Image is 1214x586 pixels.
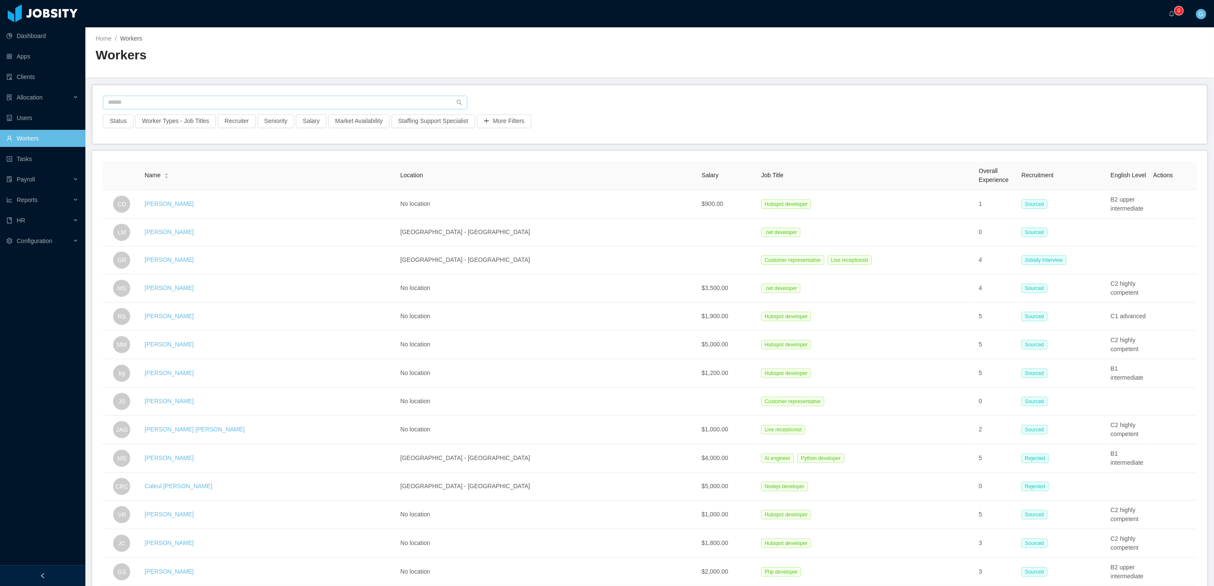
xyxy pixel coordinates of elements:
a: [PERSON_NAME] [145,369,194,376]
button: icon: plusMore Filters [477,114,531,128]
a: icon: userWorkers [6,130,79,147]
span: GS [117,563,126,580]
span: kg [119,365,125,382]
a: Sourced [1021,568,1051,575]
td: 5 [975,359,1018,388]
span: $1,800.00 [702,539,728,546]
span: Customer representative [761,255,824,265]
a: [PERSON_NAME] [145,341,194,348]
span: Sourced [1021,340,1048,349]
td: No location [397,190,698,219]
a: [PERSON_NAME] [145,454,194,461]
span: Job Title [761,172,783,179]
span: Hubspot developer [761,369,811,378]
span: Rejected [1021,454,1048,463]
button: Recruiter [218,114,256,128]
td: No location [397,416,698,444]
td: [GEOGRAPHIC_DATA] - [GEOGRAPHIC_DATA] [397,246,698,274]
a: Sourced [1021,313,1051,319]
span: Sourced [1021,567,1048,577]
span: Python developer [797,454,844,463]
span: HR [17,217,25,224]
i: icon: search [456,100,462,105]
a: [PERSON_NAME] [145,568,194,575]
button: Status [103,114,134,128]
span: Sourced [1021,510,1048,519]
a: [PERSON_NAME] [145,229,194,235]
span: Live receptionist [761,425,805,434]
span: Configuration [17,237,52,244]
td: No location [397,274,698,303]
td: 0 [975,219,1018,246]
td: No location [397,529,698,558]
span: CRC [115,478,128,495]
span: JAG [116,421,128,438]
span: MM [117,336,127,353]
h2: Workers [96,47,650,64]
span: RS [118,308,126,325]
a: [PERSON_NAME] [PERSON_NAME] [145,426,245,433]
a: icon: pie-chartDashboard [6,27,79,44]
span: MS [117,280,126,297]
span: Rejected [1021,482,1048,491]
span: LM [118,224,126,241]
td: 3 [975,529,1018,558]
i: icon: caret-up [164,172,169,175]
a: Sourced [1021,229,1051,235]
i: icon: setting [6,238,12,244]
td: C2 highly competent [1107,529,1150,558]
span: Sourced [1021,284,1048,293]
a: [PERSON_NAME] [145,398,194,404]
span: Ai engineer [761,454,794,463]
span: Jobsity Interview [1021,255,1066,265]
span: / [115,35,117,42]
i: icon: bell [1169,11,1175,17]
a: [PERSON_NAME] [145,284,194,291]
span: Hubspot developer [761,312,811,321]
span: Php developer [761,567,801,577]
span: Payroll [17,176,35,183]
a: Sourced [1021,284,1051,291]
td: C2 highly competent [1107,501,1150,529]
span: $5,000.00 [702,341,728,348]
span: Sourced [1021,228,1048,237]
span: Sourced [1021,539,1048,548]
span: Salary [702,172,719,179]
span: Allocation [17,94,43,101]
span: JS [118,393,125,410]
span: Hubspot developer [761,199,811,209]
span: $5,000.00 [702,483,728,489]
td: B2 upper intermediate [1107,190,1150,219]
span: $4,000.00 [702,454,728,461]
button: Worker Types - Job Titles [135,114,216,128]
span: Sourced [1021,199,1048,209]
div: Sort [164,172,169,178]
a: [PERSON_NAME] [145,511,194,518]
td: No location [397,359,698,388]
i: icon: caret-down [164,175,169,178]
sup: 0 [1175,6,1183,15]
i: icon: file-protect [6,176,12,182]
td: 1 [975,190,1018,219]
span: English Level [1111,172,1146,179]
a: icon: profileTasks [6,150,79,167]
td: 0 [975,473,1018,501]
span: Sourced [1021,369,1048,378]
span: .net developer [761,284,800,293]
span: Workers [120,35,142,42]
span: Actions [1153,172,1173,179]
td: 5 [975,501,1018,529]
td: 5 [975,444,1018,473]
span: $3,500.00 [702,284,728,291]
span: $1,900.00 [702,313,728,319]
span: G [1199,9,1204,19]
span: Recruitment [1021,172,1053,179]
td: C2 highly competent [1107,416,1150,444]
span: Sourced [1021,397,1048,406]
a: Home [96,35,111,42]
td: C1 advanced [1107,303,1150,331]
span: $1,200.00 [702,369,728,376]
span: .net developer [761,228,800,237]
a: Sourced [1021,539,1051,546]
button: Seniority [257,114,294,128]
